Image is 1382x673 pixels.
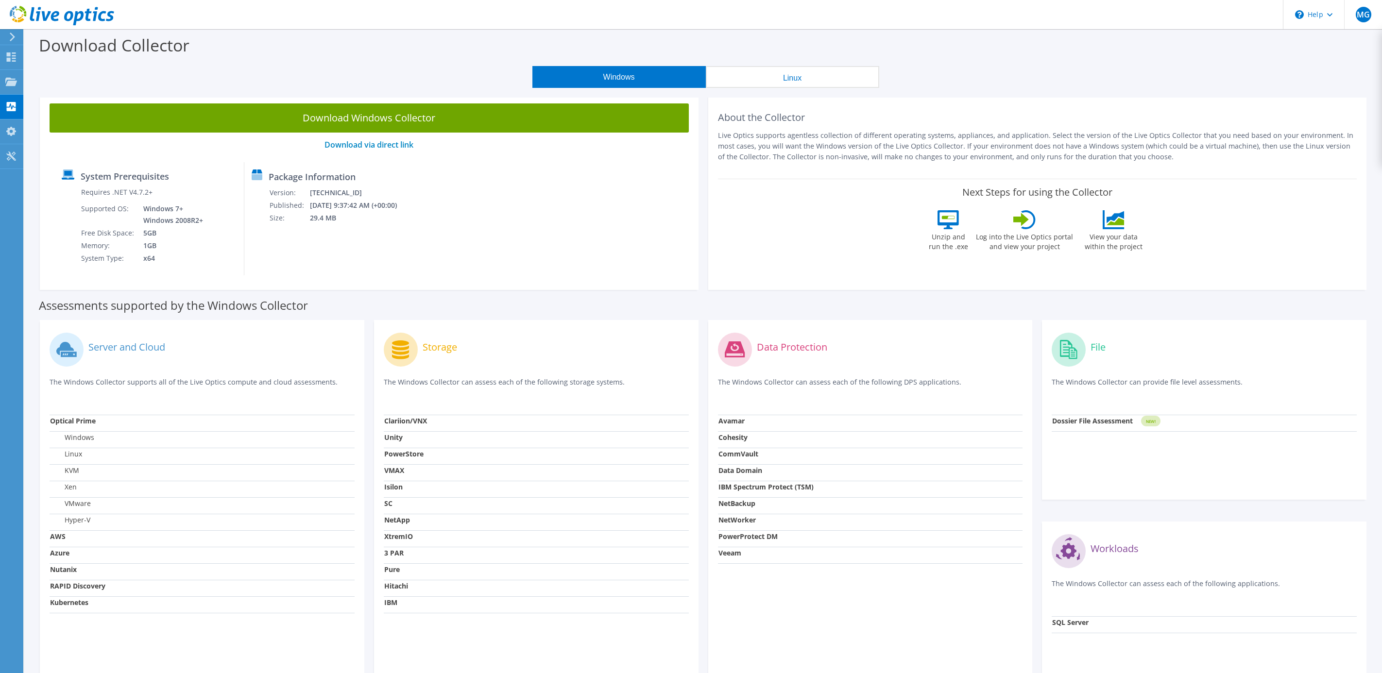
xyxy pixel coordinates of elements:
td: Version: [269,186,309,199]
td: x64 [136,252,205,265]
td: Free Disk Space: [81,227,136,239]
strong: Nutanix [50,565,77,574]
p: The Windows Collector supports all of the Live Optics compute and cloud assessments. [50,377,355,397]
label: Next Steps for using the Collector [962,186,1112,198]
label: View your data within the project [1078,229,1148,252]
td: [DATE] 9:37:42 AM (+00:00) [309,199,410,212]
td: Memory: [81,239,136,252]
strong: Pure [384,565,400,574]
strong: NetApp [384,515,410,524]
p: Live Optics supports agentless collection of different operating systems, appliances, and applica... [718,130,1357,162]
strong: Hitachi [384,581,408,590]
button: Linux [706,66,879,88]
strong: IBM Spectrum Protect (TSM) [718,482,814,491]
strong: SC [384,499,392,508]
strong: IBM [384,598,397,607]
label: Unzip and run the .exe [926,229,971,252]
p: The Windows Collector can provide file level assessments. [1052,377,1357,397]
strong: Kubernetes [50,598,88,607]
label: Data Protection [757,342,827,352]
label: Requires .NET V4.7.2+ [81,187,153,197]
strong: AWS [50,532,66,541]
strong: Isilon [384,482,403,491]
strong: NetBackup [718,499,755,508]
strong: PowerProtect DM [718,532,778,541]
strong: RAPID Discovery [50,581,105,590]
svg: \n [1295,10,1304,19]
strong: Unity [384,433,403,442]
p: The Windows Collector can assess each of the following applications. [1052,578,1357,598]
p: The Windows Collector can assess each of the following DPS applications. [718,377,1023,397]
strong: 3 PAR [384,548,404,557]
strong: PowerStore [384,449,424,458]
label: Log into the Live Optics portal and view your project [975,229,1074,252]
td: 5GB [136,227,205,239]
tspan: NEW! [1146,419,1156,424]
label: Linux [50,449,82,459]
label: Xen [50,482,77,492]
a: Download Windows Collector [50,103,689,133]
label: Server and Cloud [88,342,165,352]
label: System Prerequisites [81,171,169,181]
label: KVM [50,466,79,475]
strong: Veeam [718,548,741,557]
td: 1GB [136,239,205,252]
label: Workloads [1091,544,1139,554]
strong: Optical Prime [50,416,96,425]
td: Windows 7+ Windows 2008R2+ [136,202,205,227]
label: Package Information [269,172,356,182]
label: Download Collector [39,34,189,56]
strong: Azure [50,548,69,557]
td: 29.4 MB [309,212,410,224]
strong: XtremIO [384,532,413,541]
label: File [1091,342,1106,352]
h2: About the Collector [718,112,1357,123]
button: Windows [532,66,706,88]
strong: VMAX [384,466,404,475]
label: VMware [50,499,91,508]
td: Published: [269,199,309,212]
td: Supported OS: [81,202,136,227]
strong: CommVault [718,449,758,458]
strong: SQL Server [1052,618,1089,627]
strong: Clariion/VNX [384,416,427,425]
strong: Data Domain [718,466,762,475]
td: [TECHNICAL_ID] [309,186,410,199]
strong: NetWorker [718,515,756,524]
strong: Cohesity [718,433,748,442]
p: The Windows Collector can assess each of the following storage systems. [384,377,689,397]
label: Hyper-V [50,515,90,525]
td: System Type: [81,252,136,265]
label: Windows [50,433,94,442]
label: Assessments supported by the Windows Collector [39,301,308,310]
a: Download via direct link [324,139,413,150]
strong: Dossier File Assessment [1052,416,1133,425]
strong: Avamar [718,416,745,425]
label: Storage [423,342,457,352]
span: MG [1356,7,1371,22]
td: Size: [269,212,309,224]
